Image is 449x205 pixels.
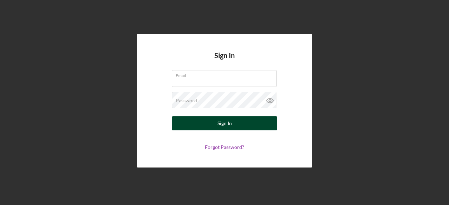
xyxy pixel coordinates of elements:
[217,116,232,130] div: Sign In
[214,52,235,70] h4: Sign In
[176,70,277,78] label: Email
[176,98,197,103] label: Password
[172,116,277,130] button: Sign In
[205,144,244,150] a: Forgot Password?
